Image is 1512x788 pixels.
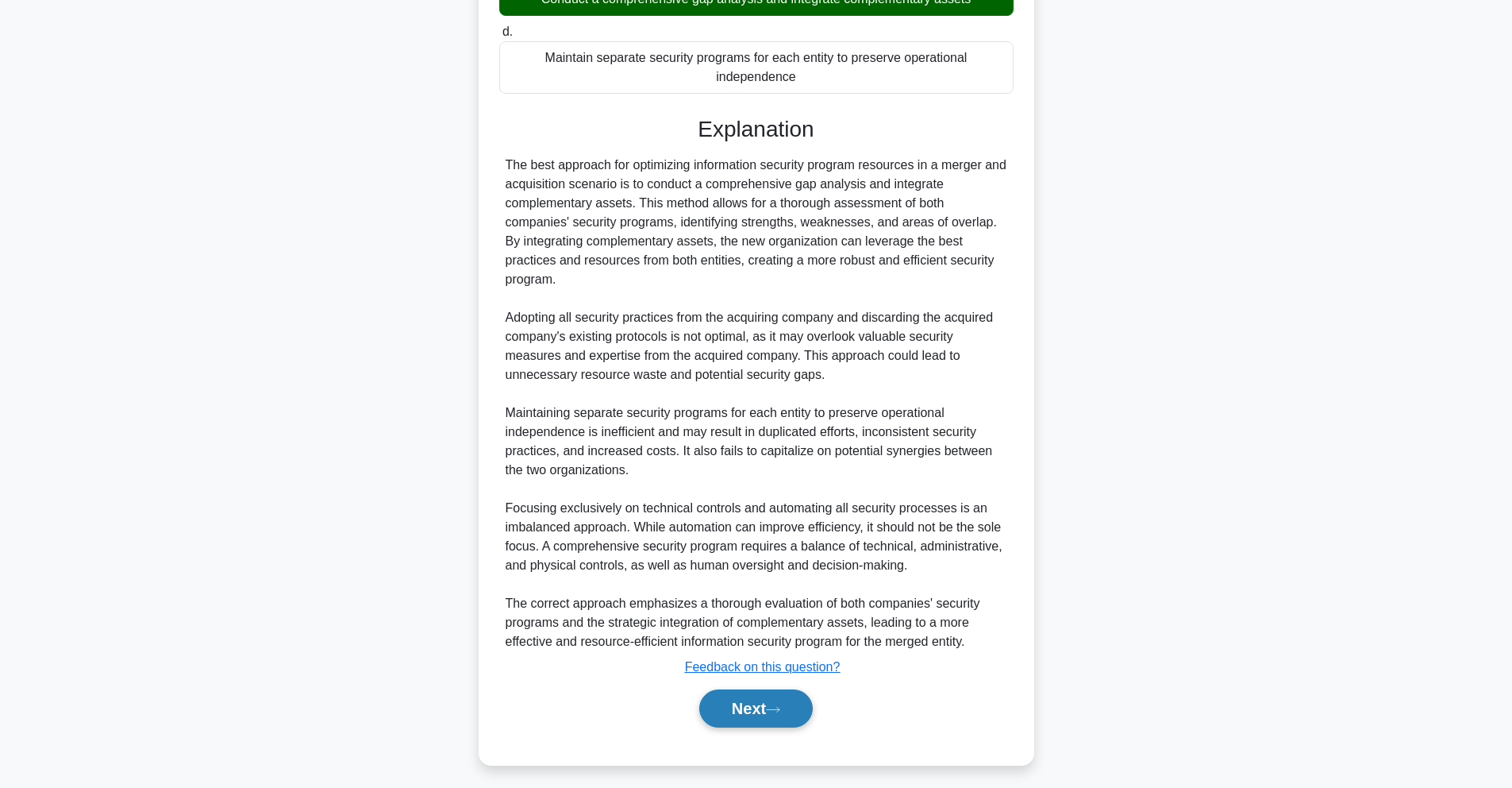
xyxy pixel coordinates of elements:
[502,25,513,38] span: d.
[509,116,1004,143] h3: Explanation
[499,41,1014,94] div: Maintain separate security programs for each entity to preserve operational independence
[699,689,813,728] button: Next
[506,156,1007,651] div: The best approach for optimizing information security program resources in a merger and acquisiti...
[685,660,841,674] a: Feedback on this question?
